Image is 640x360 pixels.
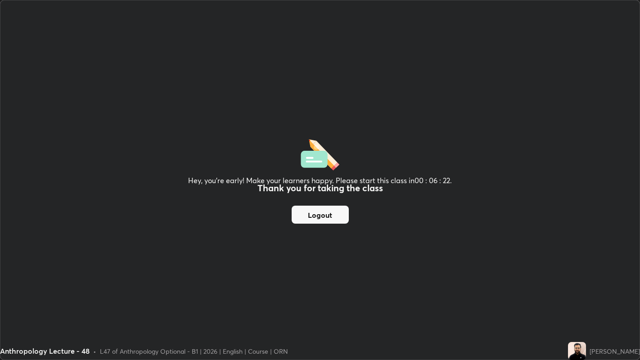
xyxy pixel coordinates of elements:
div: [PERSON_NAME] [590,346,640,356]
div: • [93,346,96,356]
h2: Thank you for taking the class [257,181,383,195]
button: Logout [292,206,349,224]
div: L47 of Anthropology Optional - B1 | 2026 | English | Course | ORN [100,346,288,356]
img: offlineFeedback.1438e8b3.svg [301,136,339,171]
img: 167eb5c629314afbaeb4858ad22f4e4a.jpg [568,342,586,360]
